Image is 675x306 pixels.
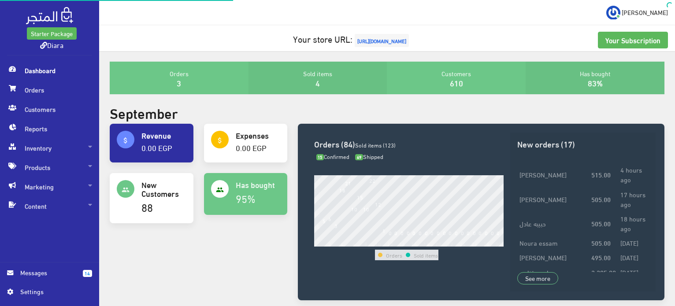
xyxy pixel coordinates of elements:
[598,32,668,48] a: Your Subscription
[591,267,616,277] strong: 2,295.00
[141,197,153,216] a: 88
[316,151,350,162] span: Confirmed
[216,136,224,144] i: attach_money
[355,154,363,161] span: 69
[618,250,649,265] td: [DATE]
[20,287,85,296] span: Settings
[293,30,411,47] a: Your store URL:[URL][DOMAIN_NAME]
[7,138,92,158] span: Inventory
[122,136,130,144] i: attach_money
[618,211,649,235] td: 18 hours ago
[423,240,430,247] div: 18
[591,170,611,179] strong: 515.00
[591,252,611,262] strong: 495.00
[315,75,320,90] a: 4
[248,62,387,94] div: Sold items
[471,240,478,247] div: 26
[606,5,668,19] a: ... [PERSON_NAME]
[387,240,393,247] div: 12
[517,162,589,187] td: [PERSON_NAME]
[20,268,76,277] span: Messages
[588,75,603,90] a: 83%
[26,7,73,24] img: .
[141,131,186,140] h4: Revenue
[40,38,63,51] a: Diara
[447,240,453,247] div: 22
[517,265,589,279] td: اميره قناوى
[7,177,92,196] span: Marketing
[483,240,490,247] div: 28
[141,140,172,155] a: 0.00 EGP
[236,140,267,155] a: 0.00 EGP
[450,75,463,90] a: 610
[7,100,92,119] span: Customers
[375,240,381,247] div: 10
[236,188,256,207] a: 95%
[216,186,224,194] i: people
[364,240,367,247] div: 8
[435,240,441,247] div: 20
[316,154,324,161] span: 15
[399,240,405,247] div: 14
[110,105,178,120] h2: September
[386,250,403,260] td: Orders
[413,250,438,260] td: Sold items
[618,187,649,211] td: 17 hours ago
[7,119,92,138] span: Reports
[495,240,501,247] div: 30
[7,196,92,216] span: Content
[7,268,92,287] a: 14 Messages
[387,62,526,94] div: Customers
[328,240,331,247] div: 2
[355,151,383,162] span: Shipped
[177,75,181,90] a: 3
[352,240,356,247] div: 6
[618,162,649,187] td: 4 hours ago
[355,140,396,150] span: Sold items (123)
[460,240,466,247] div: 24
[110,62,248,94] div: Orders
[236,180,281,189] h4: Has bought
[7,287,92,301] a: Settings
[618,265,649,279] td: [DATE]
[122,186,130,194] i: people
[7,80,92,100] span: Orders
[7,158,92,177] span: Products
[606,6,620,20] img: ...
[355,34,409,47] span: [URL][DOMAIN_NAME]
[411,240,417,247] div: 16
[83,270,92,277] span: 14
[517,236,589,250] td: Noura essam
[314,140,504,148] h3: Orders (84)
[591,218,611,228] strong: 505.00
[591,238,611,247] strong: 505.00
[341,240,344,247] div: 4
[591,194,611,204] strong: 505.00
[526,62,664,94] div: Has bought
[517,272,558,284] a: See more
[141,180,186,198] h4: New Customers
[622,7,668,18] span: [PERSON_NAME]
[517,187,589,211] td: [PERSON_NAME]
[517,211,589,235] td: حبيبه عادل
[517,140,649,148] h3: New orders (17)
[7,61,92,80] span: Dashboard
[236,131,281,140] h4: Expenses
[618,236,649,250] td: [DATE]
[27,27,77,40] a: Starter Package
[517,250,589,265] td: [PERSON_NAME]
